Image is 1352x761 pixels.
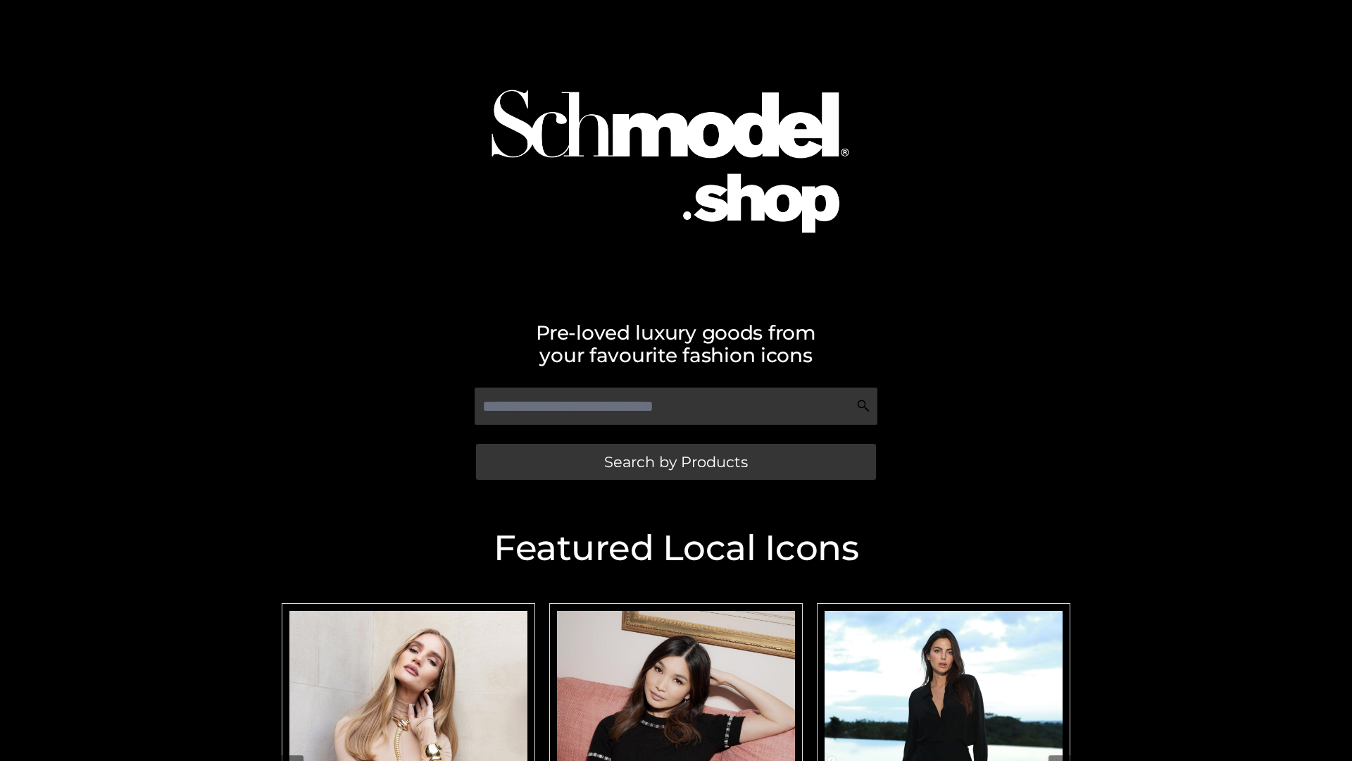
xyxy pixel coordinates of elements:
img: Search Icon [856,399,870,413]
h2: Pre-loved luxury goods from your favourite fashion icons [275,321,1077,366]
h2: Featured Local Icons​ [275,531,1077,566]
span: Search by Products [604,454,748,469]
a: Search by Products [476,444,876,480]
